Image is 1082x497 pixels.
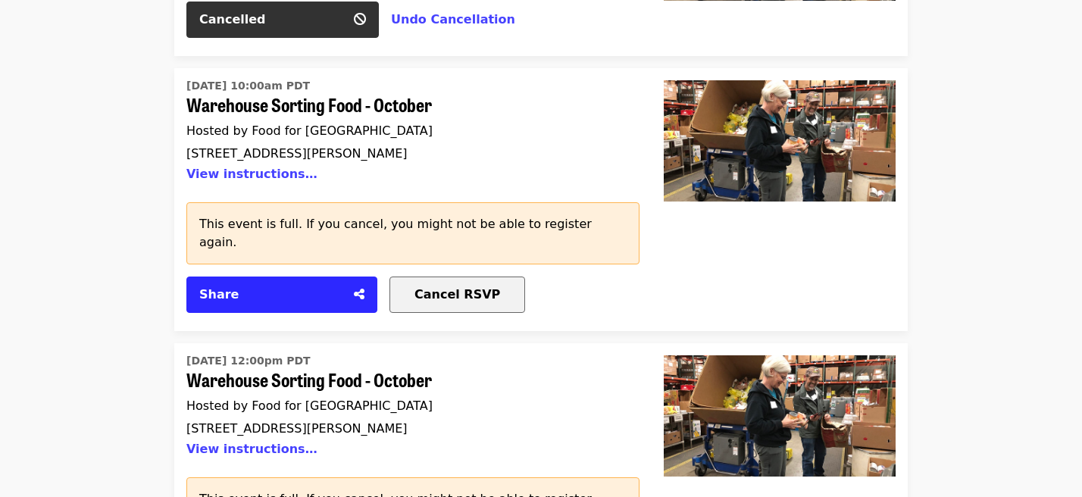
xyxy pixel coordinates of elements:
time: [DATE] 10:00am PDT [186,78,310,94]
div: Share [199,286,345,304]
i: ban icon [354,12,366,27]
div: [STREET_ADDRESS][PERSON_NAME] [186,421,627,436]
span: Warehouse Sorting Food - October [186,369,627,391]
button: Cancelled [186,2,379,38]
div: [STREET_ADDRESS][PERSON_NAME] [186,146,627,161]
img: Warehouse Sorting Food - October [664,80,896,202]
button: Undo Cancellation [391,11,515,29]
a: Warehouse Sorting Food - October [186,349,627,465]
span: Cancelled [199,12,266,27]
img: Warehouse Sorting Food - October [664,355,896,477]
button: View instructions… [186,442,317,456]
button: Cancel RSVP [389,277,525,313]
button: View instructions… [186,167,317,181]
span: Warehouse Sorting Food - October [186,94,627,116]
span: Hosted by Food for [GEOGRAPHIC_DATA] [186,399,433,413]
span: Hosted by Food for [GEOGRAPHIC_DATA] [186,123,433,138]
p: This event is full. If you cancel, you might not be able to register again. [199,215,627,252]
i: share-alt icon [354,287,364,302]
button: Share [186,277,377,313]
time: [DATE] 12:00pm PDT [186,353,311,369]
a: Warehouse Sorting Food - October [652,68,908,331]
a: Warehouse Sorting Food - October [186,74,627,190]
span: Cancel RSVP [414,287,500,302]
